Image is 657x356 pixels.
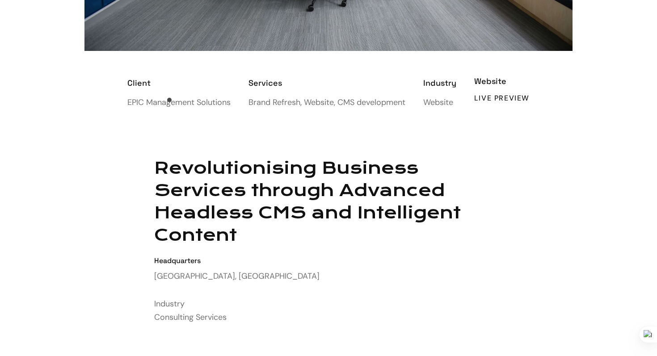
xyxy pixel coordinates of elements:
[154,338,503,352] p: ‍
[154,269,503,283] p: [GEOGRAPHIC_DATA], [GEOGRAPHIC_DATA]
[423,78,456,88] div: Industry
[423,96,456,109] div: Website
[474,94,530,106] a: Live Preview
[248,96,405,109] div: Brand Refresh, Website, CMS development
[248,78,405,88] div: Services
[127,78,231,88] div: Client
[474,76,530,87] div: Website
[474,94,530,103] div: Live Preview
[154,157,503,246] h2: Revolutionising Business Services through Advanced Headless CMS and Intelligent Content
[127,96,231,109] div: EPIC Management Solutions
[154,297,503,324] p: Industry Consulting Services
[154,257,503,265] h6: Headquarters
